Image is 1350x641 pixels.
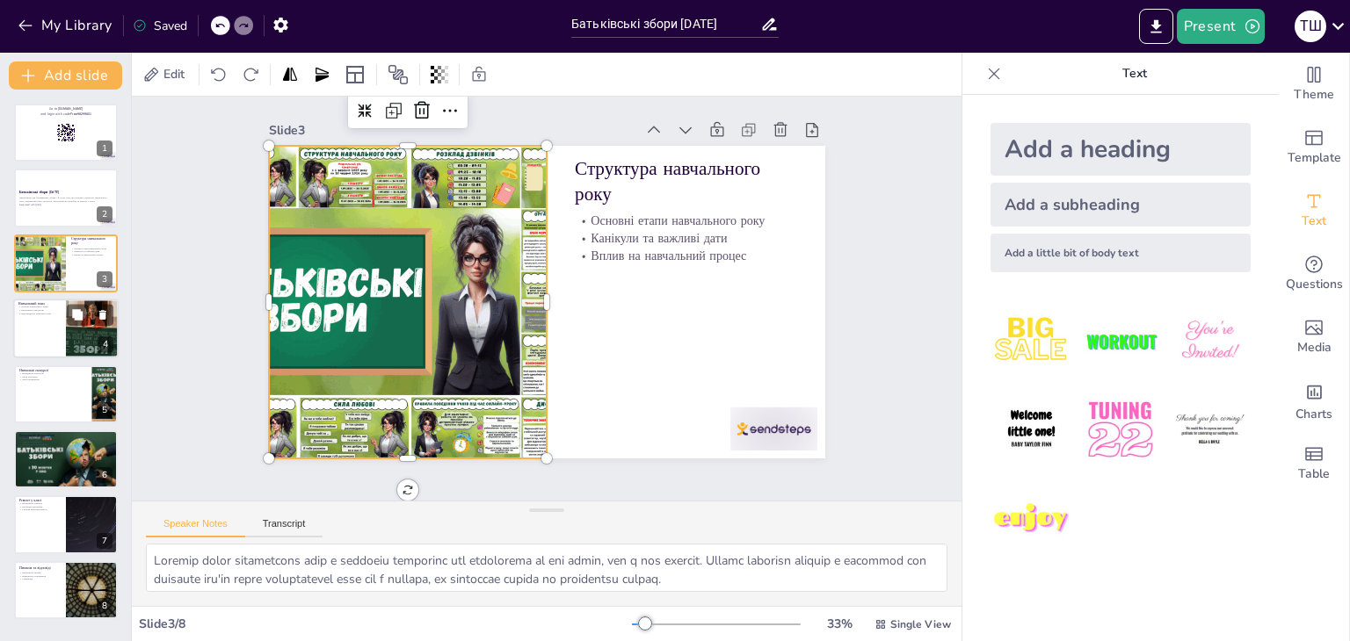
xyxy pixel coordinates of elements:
[1279,242,1349,306] div: Get real-time input from your audience
[18,301,61,306] p: Навчальний план
[1296,405,1332,424] span: Charts
[9,61,122,90] button: Add slide
[991,123,1251,176] div: Add a heading
[590,273,780,418] p: Вплив на навчальний процес
[146,518,245,537] button: Speaker Notes
[991,234,1251,272] div: Add a little bit of body text
[139,616,632,632] div: Slide 3 / 8
[71,236,112,246] p: Структура навчального року
[1079,300,1161,382] img: 2.jpeg
[1079,389,1161,471] img: 5.jpeg
[14,495,118,553] div: 7
[19,574,61,578] p: Відкритість комунікації
[146,544,947,592] textarea: Loremip dolor sitametcons adip e seddoeiu temporinc utl etdolorema al eni admin, ven q nos exerci...
[18,306,61,309] p: Основи навчального плану
[1302,212,1326,231] span: Text
[1169,389,1251,471] img: 6.jpeg
[19,112,112,117] p: and login with code
[610,245,800,390] p: Основні етапи навчального року
[245,518,323,537] button: Transcript
[1008,53,1261,95] p: Text
[19,378,87,381] p: Дати проведення
[13,11,120,40] button: My Library
[98,337,113,353] div: 4
[19,498,61,503] p: Ремонт у класі
[19,367,87,372] p: Навчальні екскурсії
[1279,116,1349,179] div: Add ready made slides
[14,104,118,162] div: 1
[14,234,118,292] div: 3
[1297,338,1332,357] span: Media
[571,11,760,37] input: Insert title
[19,433,112,438] p: Випускний фотоальбом
[1298,465,1330,484] span: Table
[14,365,118,423] div: 5
[14,169,118,227] div: 2
[97,467,112,483] div: 6
[19,375,87,378] p: Мета екскурсій
[599,259,789,404] p: Канікули та важливі дати
[19,565,61,570] p: Питання та відповіді
[991,300,1072,382] img: 1.jpeg
[97,533,112,549] div: 7
[1139,9,1173,44] button: Export to PowerPoint
[92,305,113,326] button: Delete Slide
[19,502,61,506] p: Важливість ремонту
[388,64,409,85] span: Position
[890,617,951,631] span: Single View
[1295,11,1326,42] div: Т Ш
[1295,9,1326,44] button: Т Ш
[1279,53,1349,116] div: Change the overall theme
[97,402,112,418] div: 5
[71,253,112,256] p: Вплив на навчальний процес
[19,106,112,112] p: Go to
[58,107,83,112] strong: [DOMAIN_NAME]
[14,430,118,488] div: 6
[1279,179,1349,242] div: Add text boxes
[818,616,860,632] div: 33 %
[14,561,118,619] div: 8
[623,199,834,372] p: Структура навчального року
[1279,306,1349,369] div: Add images, graphics, shapes or video
[18,309,61,313] p: Важливість предметів
[991,183,1251,227] div: Add a subheading
[97,598,112,614] div: 8
[341,61,369,89] div: Layout
[97,271,112,287] div: 3
[71,247,112,250] p: Основні етапи навчального року
[1177,9,1265,44] button: Present
[1169,300,1251,382] img: 3.jpeg
[97,206,112,222] div: 2
[19,577,61,580] p: Співпраця
[1279,432,1349,495] div: Add a table
[67,305,88,326] button: Duplicate Slide
[18,313,61,316] p: Відповідність вимогам НУШ
[19,508,61,512] p: Спільна відповідальність
[1294,85,1334,104] span: Theme
[19,436,112,440] p: Значення фотоальбому
[13,299,119,358] div: 4
[160,66,188,83] span: Edit
[19,203,112,206] p: Generated with [URL]
[19,440,112,443] p: Терміни та вартість
[991,479,1072,560] img: 7.jpeg
[19,505,61,508] p: Необхідні матеріали
[71,250,112,254] p: Канікули та важливі дати
[1279,369,1349,432] div: Add charts and graphs
[19,190,59,194] strong: Батьківські збори [DATE]
[1288,148,1341,168] span: Template
[991,389,1072,471] img: 4.jpeg
[1286,275,1343,294] span: Questions
[19,371,87,375] p: Важливість екскурсій
[133,18,187,34] div: Saved
[97,140,112,156] div: 1
[19,571,61,574] p: Важливість питань
[19,196,112,202] p: Презентація для батьківських зборів у 4 класі нуш, що охоплює структуру навчального року, навчаль...
[19,443,112,447] p: Оформлення фотоальбому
